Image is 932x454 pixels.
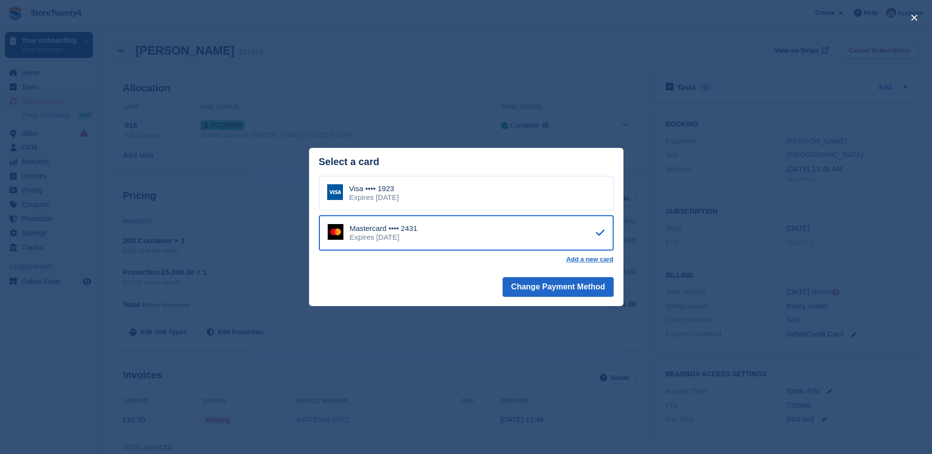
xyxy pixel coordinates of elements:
[349,184,399,193] div: Visa •••• 1923
[566,255,613,263] a: Add a new card
[350,224,418,233] div: Mastercard •••• 2431
[503,277,613,297] button: Change Payment Method
[328,224,343,240] img: Mastercard Logo
[349,193,399,202] div: Expires [DATE]
[327,184,343,200] img: Visa Logo
[906,10,922,26] button: close
[350,233,418,242] div: Expires [DATE]
[319,156,614,168] div: Select a card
